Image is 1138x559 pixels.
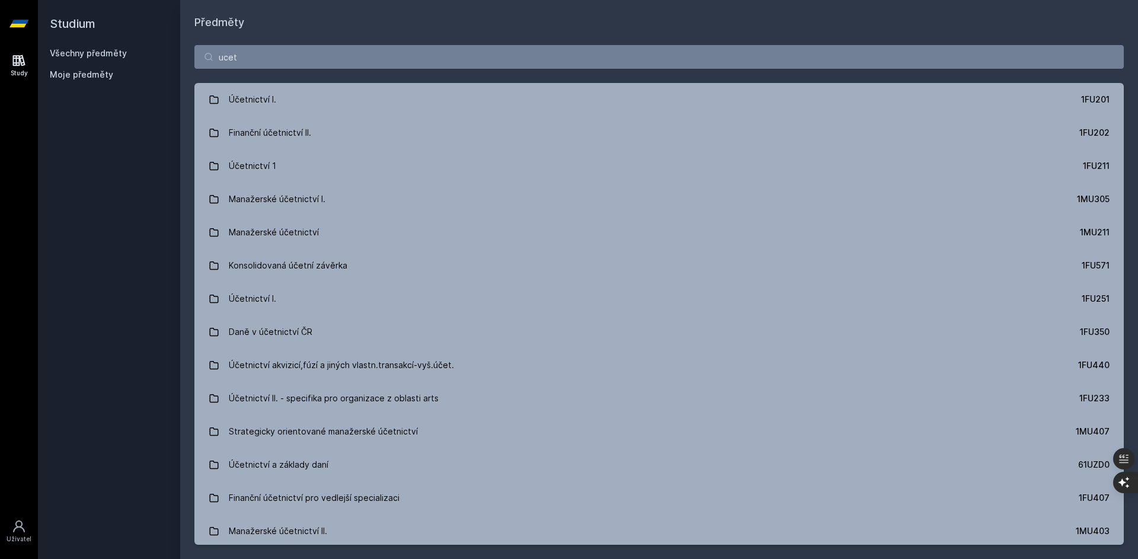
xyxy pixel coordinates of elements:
a: Uživatel [2,513,36,550]
div: Účetnictví a základy daní [229,453,328,477]
a: Manažerské účetnictví II. 1MU403 [194,515,1124,548]
div: 1MU211 [1080,226,1110,238]
div: Study [11,69,28,78]
div: Konsolidovaná účetní závěrka [229,254,347,277]
div: 1MU403 [1076,525,1110,537]
div: 1MU305 [1077,193,1110,205]
div: Účetnictví akvizicí,fúzí a jiných vlastn.transakcí-vyš.účet. [229,353,454,377]
a: Všechny předměty [50,48,127,58]
div: Účetnictví I. [229,88,276,111]
a: Účetnictví II. - specifika pro organizace z oblasti arts 1FU233 [194,382,1124,415]
div: 1FU350 [1080,326,1110,338]
div: 61UZD0 [1078,459,1110,471]
a: Manažerské účetnictví I. 1MU305 [194,183,1124,216]
div: 1FU251 [1082,293,1110,305]
div: 1FU202 [1079,127,1110,139]
a: Daně v účetnictví ČR 1FU350 [194,315,1124,349]
div: Účetnictví 1 [229,154,276,178]
div: Účetnictví I. [229,287,276,311]
div: Strategicky orientované manažerské účetnictví [229,420,418,443]
div: 1FU233 [1079,392,1110,404]
div: Daně v účetnictví ČR [229,320,312,344]
span: Moje předměty [50,69,113,81]
div: 1FU407 [1079,492,1110,504]
div: 1MU407 [1076,426,1110,437]
div: Účetnictví II. - specifika pro organizace z oblasti arts [229,386,439,410]
div: 1FU211 [1083,160,1110,172]
div: 1FU201 [1081,94,1110,106]
div: Manažerské účetnictví I. [229,187,325,211]
div: Finanční účetnictví II. [229,121,311,145]
div: Finanční účetnictví pro vedlejší specializaci [229,486,399,510]
a: Finanční účetnictví pro vedlejší specializaci 1FU407 [194,481,1124,515]
a: Finanční účetnictví II. 1FU202 [194,116,1124,149]
a: Konsolidovaná účetní závěrka 1FU571 [194,249,1124,282]
a: Účetnictví akvizicí,fúzí a jiných vlastn.transakcí-vyš.účet. 1FU440 [194,349,1124,382]
a: Účetnictví I. 1FU201 [194,83,1124,116]
a: Strategicky orientované manažerské účetnictví 1MU407 [194,415,1124,448]
div: 1FU440 [1078,359,1110,371]
a: Manažerské účetnictví 1MU211 [194,216,1124,249]
div: Uživatel [7,535,31,544]
a: Study [2,47,36,84]
div: Manažerské účetnictví II. [229,519,327,543]
a: Účetnictví 1 1FU211 [194,149,1124,183]
a: Účetnictví a základy daní 61UZD0 [194,448,1124,481]
div: Manažerské účetnictví [229,221,319,244]
input: Název nebo ident předmětu… [194,45,1124,69]
h1: Předměty [194,14,1124,31]
a: Účetnictví I. 1FU251 [194,282,1124,315]
div: 1FU571 [1082,260,1110,271]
